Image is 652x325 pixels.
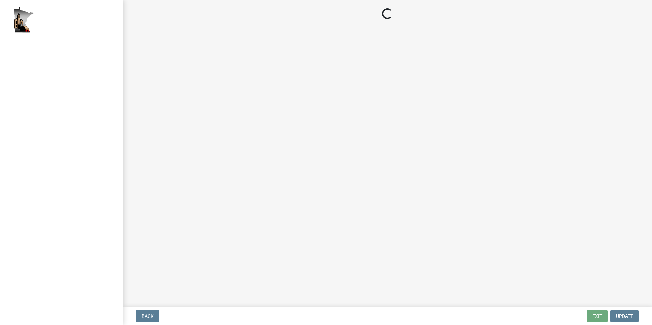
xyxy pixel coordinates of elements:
[136,310,159,322] button: Back
[14,7,34,33] img: Houston County, Minnesota
[616,313,633,319] span: Update
[587,310,608,322] button: Exit
[610,310,639,322] button: Update
[142,313,154,319] span: Back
